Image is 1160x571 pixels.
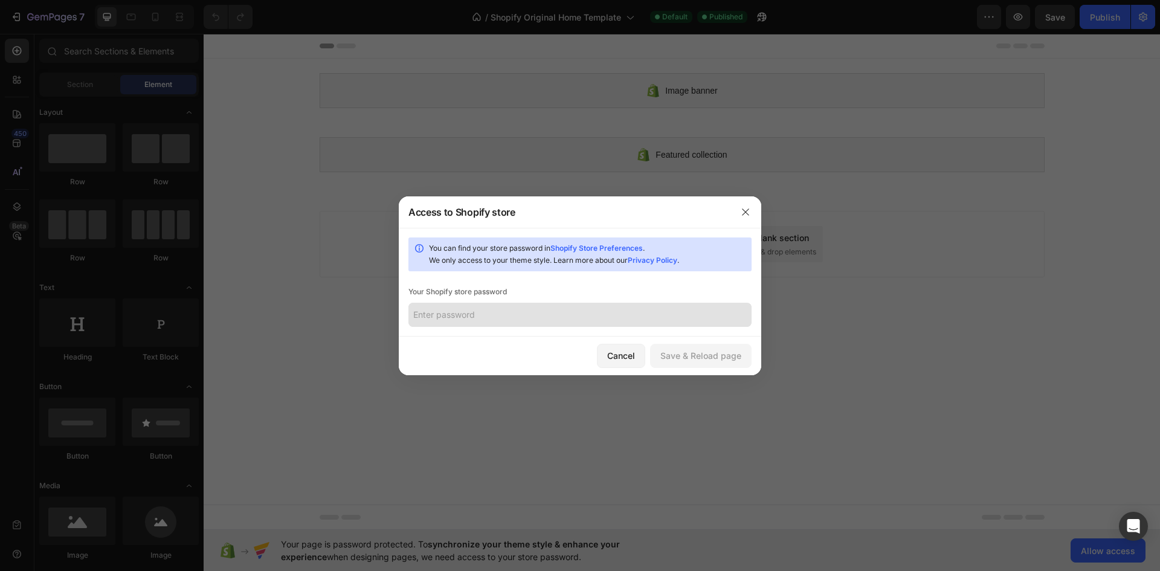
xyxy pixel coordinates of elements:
[607,349,635,362] div: Cancel
[628,256,677,265] a: Privacy Policy
[449,170,507,183] span: Add section
[408,286,752,298] div: Your Shopify store password
[442,213,506,224] span: from URL or image
[443,198,506,210] div: Generate layout
[429,242,747,266] div: You can find your store password in . We only access to your theme style. Learn more about our .
[532,198,605,210] div: Add blank section
[343,213,425,224] span: inspired by CRO experts
[523,213,613,224] span: then drag & drop elements
[597,344,645,368] button: Cancel
[408,205,515,219] div: Access to Shopify store
[348,198,421,210] div: Choose templates
[550,244,643,253] a: Shopify Store Preferences
[452,114,523,128] span: Featured collection
[660,349,741,362] div: Save & Reload page
[462,50,514,64] span: Image banner
[1119,512,1148,541] div: Open Intercom Messenger
[650,344,752,368] button: Save & Reload page
[408,303,752,327] input: Enter password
